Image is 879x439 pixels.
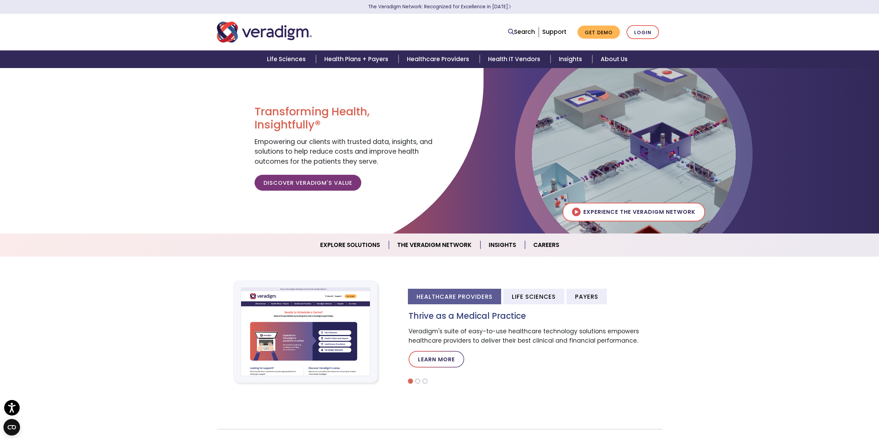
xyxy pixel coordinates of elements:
[399,50,479,68] a: Healthcare Providers
[368,3,511,10] a: The Veradigm Network: Recognized for Excellence in [DATE]Learn More
[255,175,361,191] a: Discover Veradigm's Value
[409,311,662,321] h3: Thrive as a Medical Practice
[503,289,564,304] li: Life Sciences
[592,50,636,68] a: About Us
[566,289,607,304] li: Payers
[409,327,662,345] p: Veradigm's suite of easy-to-use healthcare technology solutions empowers healthcare providers to ...
[316,50,399,68] a: Health Plans + Payers
[255,105,434,132] h1: Transforming Health, Insightfully®
[551,50,592,68] a: Insights
[259,50,316,68] a: Life Sciences
[542,28,566,36] a: Support
[409,351,464,368] a: Learn More
[508,3,511,10] span: Learn More
[508,27,535,37] a: Search
[746,389,871,431] iframe: Drift Chat Widget
[480,236,525,254] a: Insights
[217,21,312,44] img: Veradigm logo
[312,236,389,254] a: Explore Solutions
[525,236,567,254] a: Careers
[480,50,551,68] a: Health IT Vendors
[408,289,501,304] li: Healthcare Providers
[3,419,20,436] button: Open CMP widget
[389,236,480,254] a: The Veradigm Network
[627,25,659,39] a: Login
[255,137,432,166] span: Empowering our clients with trusted data, insights, and solutions to help reduce costs and improv...
[577,26,620,39] a: Get Demo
